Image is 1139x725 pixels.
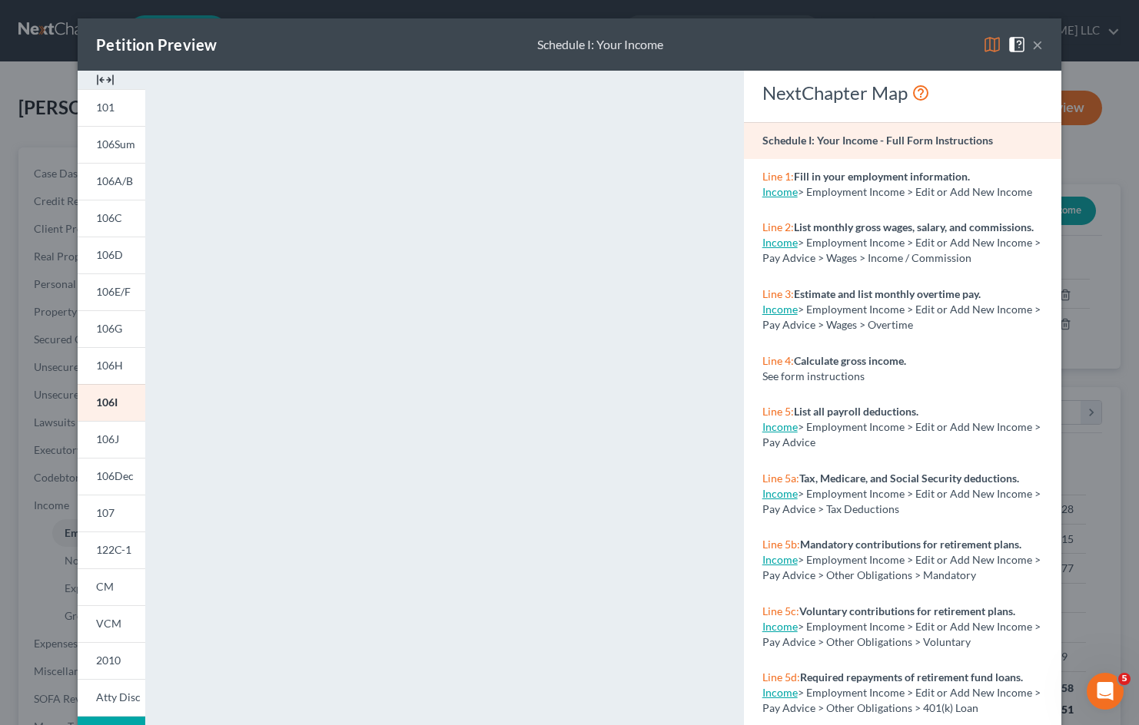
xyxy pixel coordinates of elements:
span: Line 3: [762,287,794,300]
a: 106A/B [78,163,145,200]
a: Atty Disc [78,679,145,717]
a: 106D [78,237,145,273]
strong: Fill in your employment information. [794,170,970,183]
span: See form instructions [762,369,865,382]
span: 106H [96,359,123,372]
span: CM [96,580,114,593]
a: Income [762,487,798,500]
span: > Employment Income > Edit or Add New Income > Pay Advice > Wages > Overtime [762,303,1041,331]
a: 106I [78,384,145,421]
strong: List all payroll deductions. [794,405,918,418]
span: Line 4: [762,354,794,367]
span: 5 [1118,673,1131,685]
span: 106C [96,211,122,224]
span: 106J [96,432,119,445]
span: 106A/B [96,174,133,187]
a: 122C-1 [78,531,145,568]
span: Line 5d: [762,670,800,684]
strong: Schedule I: Your Income - Full Form Instructions [762,134,993,147]
span: 101 [96,101,115,114]
a: 106H [78,347,145,384]
span: 106I [96,396,118,409]
strong: Calculate gross income. [794,354,906,367]
span: > Employment Income > Edit or Add New Income > Pay Advice > Other Obligations > Mandatory [762,553,1041,581]
iframe: Intercom live chat [1087,673,1124,710]
a: 2010 [78,642,145,679]
div: NextChapter Map [762,81,1043,105]
a: 106J [78,421,145,458]
img: expand-e0f6d898513216a626fdd78e52531dac95497ffd26381d4c15ee2fc46db09dca.svg [96,71,115,89]
span: Line 2: [762,220,794,233]
span: Line 1: [762,170,794,183]
a: 106E/F [78,273,145,310]
span: 106Sum [96,137,135,151]
strong: Required repayments of retirement fund loans. [800,670,1023,684]
button: × [1032,35,1043,54]
a: Income [762,553,798,566]
a: Income [762,620,798,633]
span: > Employment Income > Edit or Add New Income > Pay Advice > Other Obligations > Voluntary [762,620,1041,648]
span: 106D [96,248,123,261]
a: Income [762,236,798,249]
div: Petition Preview [96,34,217,55]
span: > Employment Income > Edit or Add New Income > Pay Advice > Wages > Income / Commission [762,236,1041,264]
a: Income [762,420,798,433]
a: Income [762,303,798,316]
strong: Mandatory contributions for retirement plans. [800,538,1021,551]
a: CM [78,568,145,605]
span: VCM [96,617,121,630]
img: help-close-5ba153eb36485ed6c1ea00a893f15db1cb9b99d6cae46e1a8edb6c62d00a1a76.svg [1008,35,1026,54]
a: 106C [78,200,145,237]
span: Line 5a: [762,472,799,485]
span: Line 5: [762,405,794,418]
span: 122C-1 [96,543,131,556]
a: 107 [78,495,145,531]
strong: Estimate and list monthly overtime pay. [794,287,981,300]
a: Income [762,185,798,198]
a: VCM [78,605,145,642]
strong: List monthly gross wages, salary, and commissions. [794,220,1034,233]
span: > Employment Income > Edit or Add New Income > Pay Advice > Tax Deductions [762,487,1041,515]
span: 106Dec [96,469,134,482]
span: 107 [96,506,115,519]
span: 106E/F [96,285,131,298]
span: 106G [96,322,122,335]
strong: Voluntary contributions for retirement plans. [799,604,1015,617]
span: > Employment Income > Edit or Add New Income > Pay Advice [762,420,1041,449]
div: Schedule I: Your Income [537,36,663,54]
strong: Tax, Medicare, and Social Security deductions. [799,472,1019,485]
img: map-eea8200ae884c6f1103ae1953ef3d486a96c86aabb227e865a55264e3737af1f.svg [983,35,1001,54]
a: Income [762,686,798,699]
a: 106Dec [78,458,145,495]
span: Line 5b: [762,538,800,551]
a: 101 [78,89,145,126]
span: > Employment Income > Edit or Add New Income [798,185,1032,198]
a: 106G [78,310,145,347]
span: Line 5c: [762,604,799,617]
a: 106Sum [78,126,145,163]
span: 2010 [96,654,121,667]
span: > Employment Income > Edit or Add New Income > Pay Advice > Other Obligations > 401(k) Loan [762,686,1041,714]
span: Atty Disc [96,690,141,703]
